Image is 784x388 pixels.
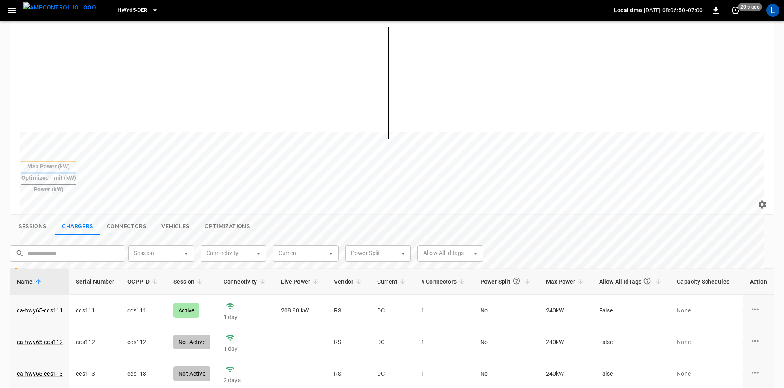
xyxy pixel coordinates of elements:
span: Current [377,277,408,287]
p: [DATE] 08:06:50 -07:00 [644,6,703,14]
button: show latest charge points [55,218,100,235]
span: # Connectors [421,277,467,287]
img: ampcontrol.io logo [23,2,96,13]
th: Action [743,269,774,295]
button: HWY65-DER [114,2,161,18]
button: show latest connectors [100,218,153,235]
button: show latest optimizations [198,218,256,235]
div: charge point options [750,367,767,380]
div: charge point options [750,336,767,348]
span: OCPP ID [127,277,160,287]
span: Vendor [334,277,364,287]
button: show latest vehicles [153,218,198,235]
div: profile-icon [766,4,779,17]
span: Allow All IdTags [599,273,664,289]
button: set refresh interval [729,4,742,17]
span: HWY65-DER [118,6,147,15]
span: Live Power [281,277,321,287]
button: show latest sessions [10,218,55,235]
span: Power Split [480,273,533,289]
span: 20 s ago [738,3,762,11]
a: ca-hwy65-ccs113 [17,370,63,378]
div: charge point options [750,304,767,317]
p: Local time [614,6,642,14]
th: Serial Number [69,269,121,295]
a: ca-hwy65-ccs112 [17,338,63,346]
span: Max Power [546,277,586,287]
span: Connectivity [224,277,268,287]
span: Session [173,277,205,287]
th: Capacity Schedules [670,269,736,295]
a: ca-hwy65-ccs111 [17,306,63,315]
span: Name [17,277,44,287]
